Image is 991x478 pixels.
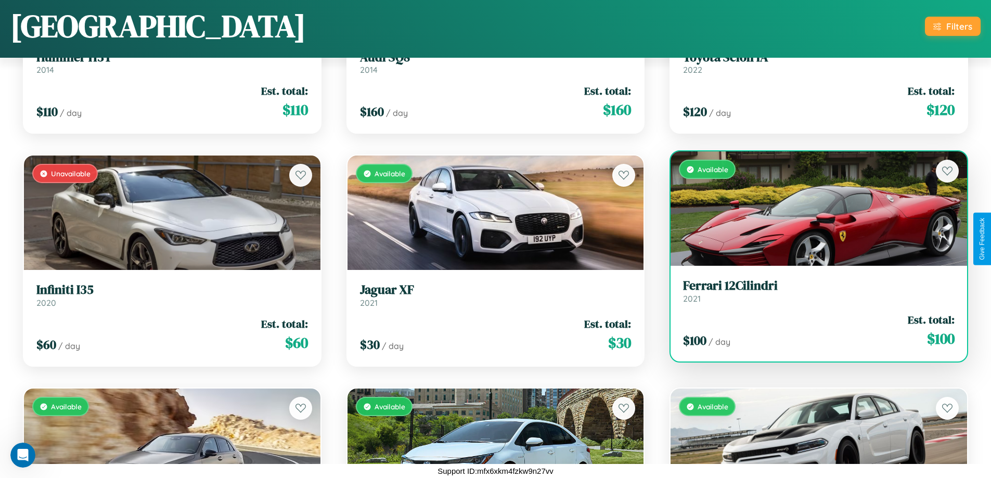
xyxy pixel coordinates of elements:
[51,402,82,411] span: Available
[60,108,82,118] span: / day
[683,278,955,304] a: Ferrari 12Cilindri2021
[36,64,54,75] span: 2014
[58,341,80,351] span: / day
[946,21,972,32] div: Filters
[36,336,56,353] span: $ 60
[927,328,955,349] span: $ 100
[10,443,35,468] iframe: Intercom live chat
[709,108,731,118] span: / day
[36,282,308,308] a: Infiniti I352020
[683,293,701,304] span: 2021
[709,337,730,347] span: / day
[698,165,728,174] span: Available
[360,64,378,75] span: 2014
[584,316,631,331] span: Est. total:
[375,169,405,178] span: Available
[603,99,631,120] span: $ 160
[261,316,308,331] span: Est. total:
[360,298,378,308] span: 2021
[908,312,955,327] span: Est. total:
[285,332,308,353] span: $ 60
[584,83,631,98] span: Est. total:
[698,402,728,411] span: Available
[683,278,955,293] h3: Ferrari 12Cilindri
[360,50,632,75] a: Audi SQ82014
[36,298,56,308] span: 2020
[386,108,408,118] span: / day
[437,464,554,478] p: Support ID: mfx6xkm4fzkw9n27vv
[683,50,955,75] a: Toyota Scion iA2022
[979,218,986,260] div: Give Feedback
[908,83,955,98] span: Est. total:
[360,103,384,120] span: $ 160
[360,282,632,298] h3: Jaguar XF
[360,282,632,308] a: Jaguar XF2021
[375,402,405,411] span: Available
[261,83,308,98] span: Est. total:
[36,50,308,75] a: Hummer H3T2014
[926,99,955,120] span: $ 120
[683,103,707,120] span: $ 120
[608,332,631,353] span: $ 30
[10,5,306,47] h1: [GEOGRAPHIC_DATA]
[282,99,308,120] span: $ 110
[36,282,308,298] h3: Infiniti I35
[51,169,91,178] span: Unavailable
[683,64,702,75] span: 2022
[36,103,58,120] span: $ 110
[683,332,706,349] span: $ 100
[382,341,404,351] span: / day
[360,336,380,353] span: $ 30
[925,17,981,36] button: Filters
